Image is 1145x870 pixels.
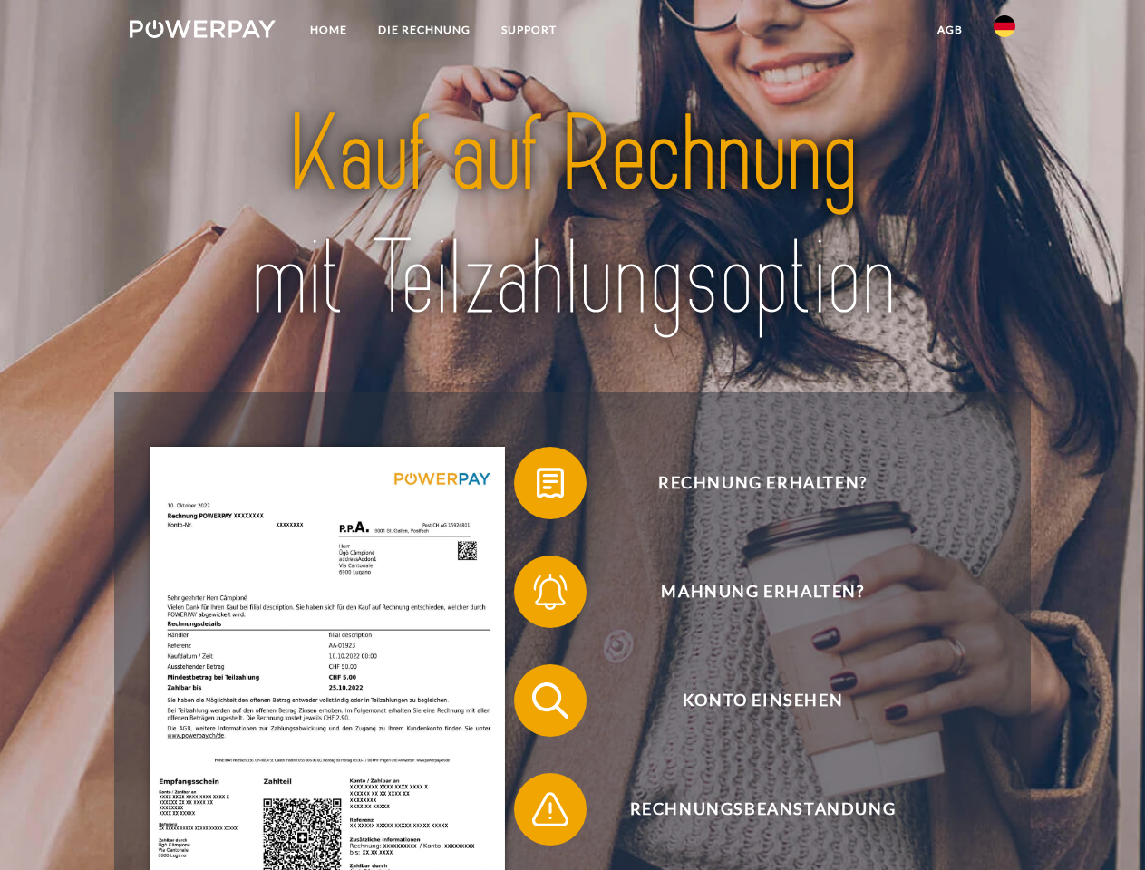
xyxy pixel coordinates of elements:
img: qb_warning.svg [528,787,573,832]
img: de [994,15,1015,37]
button: Rechnung erhalten? [514,447,985,519]
img: title-powerpay_de.svg [173,87,972,347]
a: Home [295,14,363,46]
span: Mahnung erhalten? [540,556,985,628]
img: qb_search.svg [528,678,573,723]
a: SUPPORT [486,14,572,46]
img: qb_bell.svg [528,569,573,614]
span: Rechnungsbeanstandung [540,773,985,846]
a: DIE RECHNUNG [363,14,486,46]
img: logo-powerpay-white.svg [130,20,276,38]
button: Konto einsehen [514,664,985,737]
img: qb_bill.svg [528,460,573,506]
span: Konto einsehen [540,664,985,737]
span: Rechnung erhalten? [540,447,985,519]
a: agb [922,14,978,46]
button: Mahnung erhalten? [514,556,985,628]
button: Rechnungsbeanstandung [514,773,985,846]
